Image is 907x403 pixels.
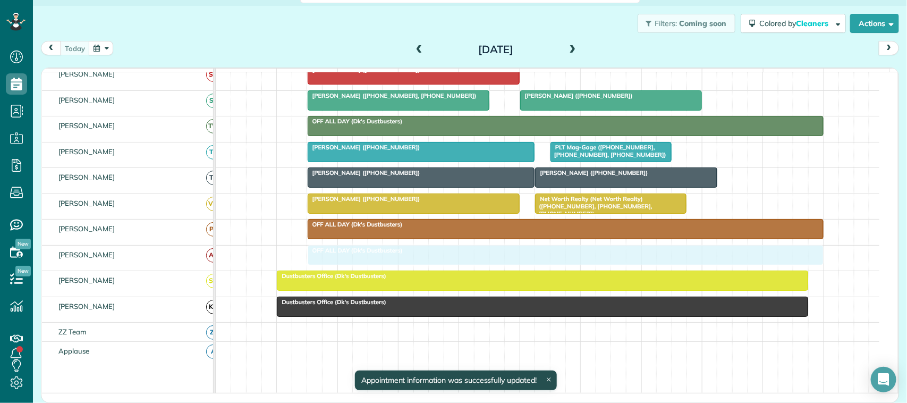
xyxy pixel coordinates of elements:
span: 1pm [581,71,599,79]
span: SH [206,274,221,288]
span: [PERSON_NAME] ([PHONE_NUMBER]) [535,169,648,177]
span: 12pm [520,71,543,79]
span: 5pm [824,71,843,79]
span: [PERSON_NAME] [56,302,117,310]
span: [PERSON_NAME] [56,70,117,78]
span: TD [206,171,221,185]
h2: [DATE] [429,44,562,55]
span: [PERSON_NAME] [56,250,117,259]
span: Applause [56,347,91,355]
span: OFF ALL DAY (Dk's Dustbusters) [307,247,403,254]
span: VM [206,197,221,211]
span: [PERSON_NAME] [56,96,117,104]
span: ZZ Team [56,328,88,336]
span: Dustbusters Office (Dk's Dustbusters) [276,272,386,280]
span: TW [206,119,221,133]
span: [PERSON_NAME] ([PHONE_NUMBER]) [520,92,633,99]
span: Net Worth Realty (Net Worth Realty) ([PHONE_NUMBER], [PHONE_NUMBER], [PHONE_NUMBER]) [535,195,652,218]
span: SM [206,68,221,82]
span: 3pm [702,71,721,79]
span: TP [206,145,221,159]
span: OFF ALL DAY (Dk's Dustbusters) [307,117,403,125]
span: PB [206,222,221,237]
span: [PERSON_NAME] ([PHONE_NUMBER]) [307,195,421,203]
span: PLT Mag-Gage ([PHONE_NUMBER], [PHONE_NUMBER], [PHONE_NUMBER]) [550,144,667,158]
span: AK [206,248,221,263]
span: 7am [216,71,235,79]
span: [PERSON_NAME] [56,276,117,284]
span: [PERSON_NAME] ([PHONE_NUMBER]) [307,144,421,151]
div: Appointment information was successfully updated! [355,371,557,390]
button: Colored byCleaners [741,14,846,33]
button: today [60,41,90,55]
span: [PERSON_NAME] [56,199,117,207]
span: 2pm [642,71,660,79]
span: 10am [399,71,422,79]
span: New [15,266,31,276]
span: [PERSON_NAME] [56,121,117,130]
span: New [15,239,31,249]
span: 9am [338,71,358,79]
button: next [879,41,899,55]
span: Dustbusters Office (Dk's Dustbusters) [276,298,386,306]
span: Coming soon [679,19,727,28]
span: A [206,345,221,359]
span: [PERSON_NAME] [56,173,117,181]
button: Actions [850,14,899,33]
span: [PERSON_NAME] [56,224,117,233]
span: Filters: [655,19,677,28]
span: OFF ALL DAY (Dk's Dustbusters) [307,221,403,228]
button: prev [41,41,61,55]
span: 4pm [764,71,782,79]
span: 8am [277,71,296,79]
span: Colored by [759,19,832,28]
span: [PERSON_NAME] ([PHONE_NUMBER], [PHONE_NUMBER]) [307,92,477,99]
span: [PERSON_NAME] [56,147,117,156]
span: KN [206,300,221,314]
span: [PERSON_NAME] ([PHONE_NUMBER]) [307,169,421,177]
span: SP [206,94,221,108]
span: Cleaners [796,19,830,28]
div: Open Intercom Messenger [871,367,896,392]
span: 11am [459,71,483,79]
span: ZT [206,325,221,340]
